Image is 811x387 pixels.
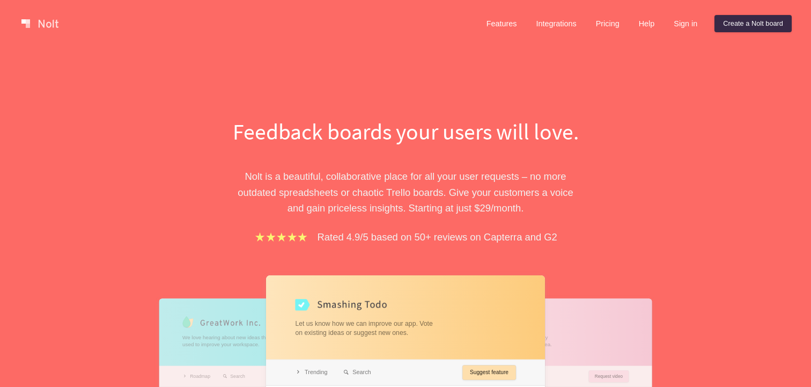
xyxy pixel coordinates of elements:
a: Help [630,15,663,32]
a: Integrations [527,15,585,32]
a: Sign in [665,15,706,32]
a: Features [478,15,526,32]
h1: Feedback boards your users will love. [220,116,591,147]
a: Pricing [587,15,628,32]
img: stars.b067e34983.png [254,231,308,243]
p: Rated 4.9/5 based on 50+ reviews on Capterra and G2 [318,229,557,245]
a: Create a Nolt board [714,15,792,32]
p: Nolt is a beautiful, collaborative place for all your user requests – no more outdated spreadshee... [220,169,591,216]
